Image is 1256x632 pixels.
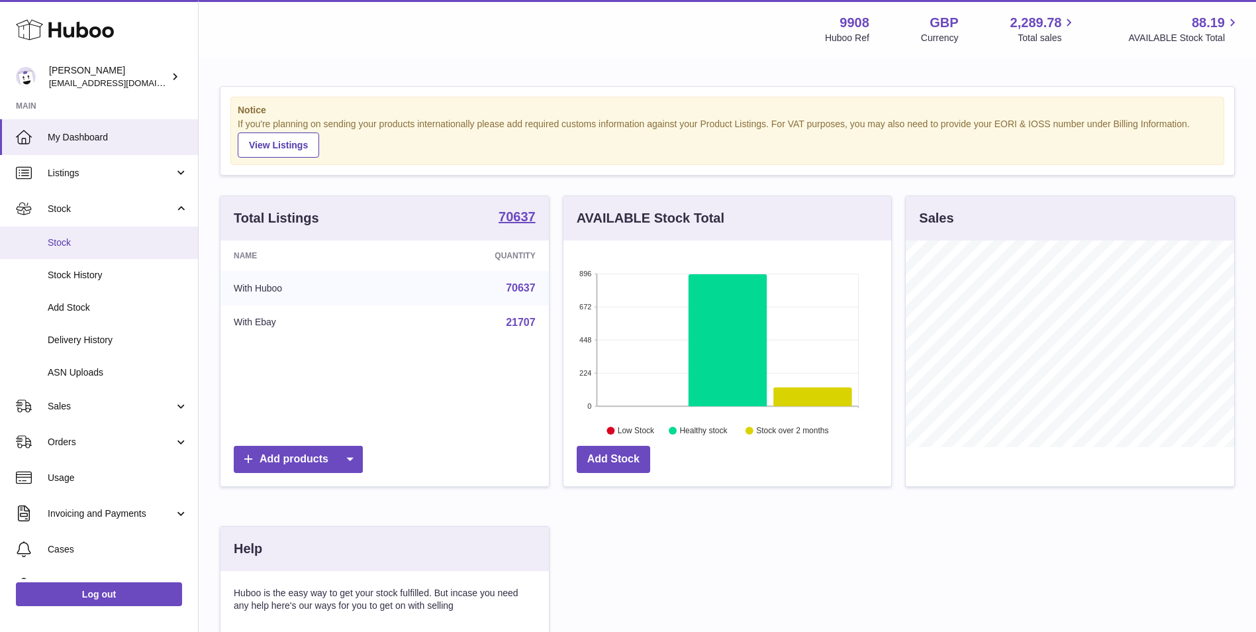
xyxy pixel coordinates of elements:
span: Usage [48,472,188,484]
span: Add Stock [48,301,188,314]
span: [EMAIL_ADDRESS][DOMAIN_NAME] [49,78,195,88]
text: Stock over 2 months [756,426,828,435]
h3: Help [234,540,262,558]
span: AVAILABLE Stock Total [1128,32,1240,44]
text: Low Stock [618,426,655,435]
strong: 9908 [840,14,869,32]
td: With Huboo [220,271,393,305]
a: Add products [234,446,363,473]
span: Stock [48,203,174,215]
span: 88.19 [1192,14,1225,32]
div: Currency [921,32,959,44]
div: [PERSON_NAME] [49,64,168,89]
span: My Dashboard [48,131,188,144]
div: If you're planning on sending your products internationally please add required customs informati... [238,118,1217,158]
span: Stock [48,237,188,249]
span: Invoicing and Payments [48,507,174,520]
text: 448 [579,336,591,344]
a: 70637 [499,210,536,226]
strong: 70637 [499,210,536,223]
span: Delivery History [48,334,188,346]
a: 88.19 AVAILABLE Stock Total [1128,14,1240,44]
span: Orders [48,436,174,448]
div: Huboo Ref [825,32,869,44]
td: With Ebay [220,305,393,340]
img: internalAdmin-9908@internal.huboo.com [16,67,36,87]
a: Log out [16,582,182,606]
span: Sales [48,400,174,413]
span: Total sales [1018,32,1077,44]
span: 2,289.78 [1010,14,1062,32]
span: Listings [48,167,174,180]
a: 2,289.78 Total sales [1010,14,1077,44]
p: Huboo is the easy way to get your stock fulfilled. But incase you need any help here's our ways f... [234,587,536,612]
h3: Total Listings [234,209,319,227]
strong: Notice [238,104,1217,117]
h3: AVAILABLE Stock Total [577,209,724,227]
h3: Sales [919,209,953,227]
strong: GBP [930,14,958,32]
text: 0 [587,402,591,410]
th: Name [220,240,393,271]
a: 21707 [506,317,536,328]
text: 896 [579,270,591,278]
span: ASN Uploads [48,366,188,379]
text: Healthy stock [679,426,728,435]
a: Add Stock [577,446,650,473]
a: 70637 [506,282,536,293]
text: 672 [579,303,591,311]
a: View Listings [238,132,319,158]
span: Stock History [48,269,188,282]
span: Cases [48,543,188,556]
text: 224 [579,369,591,377]
th: Quantity [393,240,548,271]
